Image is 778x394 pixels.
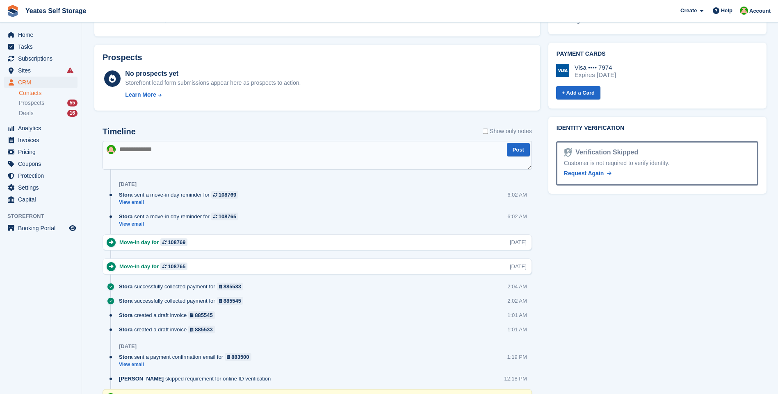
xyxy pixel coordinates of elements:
[19,99,44,107] span: Prospects
[125,69,301,79] div: No prospects yet
[4,65,78,76] a: menu
[19,99,78,107] a: Prospects 55
[557,51,758,57] h2: Payment cards
[103,53,142,62] h2: Prospects
[564,169,611,178] a: Request Again
[19,89,78,97] a: Contacts
[18,134,67,146] span: Invoices
[119,181,137,188] div: [DATE]
[18,122,67,134] span: Analytics
[680,7,697,15] span: Create
[119,311,132,319] span: Stora
[103,127,136,136] h2: Timeline
[510,263,527,270] div: [DATE]
[572,147,638,157] div: Verification Skipped
[507,326,527,333] div: 1:01 AM
[107,145,116,154] img: Angela Field
[4,222,78,234] a: menu
[217,297,244,305] a: 885545
[119,361,256,368] a: View email
[67,100,78,106] div: 55
[721,7,732,15] span: Help
[231,353,249,361] div: 883500
[483,127,488,136] input: Show only notes
[18,222,67,234] span: Booking Portal
[188,311,215,319] a: 885545
[125,79,301,87] div: Storefront lead form submissions appear here as prospects to action.
[504,375,527,383] div: 12:18 PM
[219,213,236,220] div: 108765
[18,41,67,52] span: Tasks
[119,297,247,305] div: successfully collected payment for
[119,213,242,220] div: sent a move-in day reminder for
[18,158,67,170] span: Coupons
[195,326,212,333] div: 885533
[119,297,132,305] span: Stora
[507,191,527,199] div: 6:02 AM
[119,343,137,350] div: [DATE]
[19,109,78,118] a: Deals 16
[119,326,219,333] div: created a draft invoice
[4,134,78,146] a: menu
[119,283,247,290] div: successfully collected payment for
[119,353,132,361] span: Stora
[18,146,67,158] span: Pricing
[119,191,242,199] div: sent a move-in day reminder for
[119,221,242,228] a: View email
[4,194,78,205] a: menu
[18,170,67,181] span: Protection
[18,65,67,76] span: Sites
[4,122,78,134] a: menu
[168,238,185,246] div: 108769
[483,127,532,136] label: Show only notes
[125,91,301,99] a: Learn More
[119,238,192,246] div: Move-in day for
[119,283,132,290] span: Stora
[4,53,78,64] a: menu
[119,353,256,361] div: sent a payment confirmation email for
[119,191,132,199] span: Stora
[564,148,572,157] img: Identity Verification Ready
[119,311,219,319] div: created a draft invoice
[4,77,78,88] a: menu
[4,41,78,52] a: menu
[507,353,527,361] div: 1:19 PM
[556,86,600,100] a: + Add a Card
[119,375,275,383] div: skipped requirement for online ID verification
[507,311,527,319] div: 1:01 AM
[67,67,73,74] i: Smart entry sync failures have occurred
[217,283,244,290] a: 885533
[18,29,67,41] span: Home
[119,199,242,206] a: View email
[195,311,212,319] div: 885545
[4,158,78,170] a: menu
[507,297,527,305] div: 2:02 AM
[4,146,78,158] a: menu
[507,213,527,220] div: 6:02 AM
[749,7,771,15] span: Account
[119,213,132,220] span: Stora
[225,353,251,361] a: 883500
[22,4,90,18] a: Yeates Self Storage
[7,5,19,17] img: stora-icon-8386f47178a22dfd0bd8f6a31ec36ba5ce8667c1dd55bd0f319d3a0aa187defe.svg
[507,143,530,156] button: Post
[224,297,241,305] div: 885545
[507,283,527,290] div: 2:04 AM
[18,194,67,205] span: Capital
[211,191,238,199] a: 108769
[564,159,751,168] div: Customer is not required to verify identity.
[740,7,748,15] img: Angela Field
[160,238,187,246] a: 108769
[7,212,82,220] span: Storefront
[68,223,78,233] a: Preview store
[564,170,604,177] span: Request Again
[4,29,78,41] a: menu
[119,375,164,383] span: [PERSON_NAME]
[557,125,758,131] h2: Identity verification
[4,182,78,193] a: menu
[119,326,132,333] span: Stora
[224,283,241,290] div: 885533
[125,91,156,99] div: Learn More
[4,170,78,181] a: menu
[18,77,67,88] span: CRM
